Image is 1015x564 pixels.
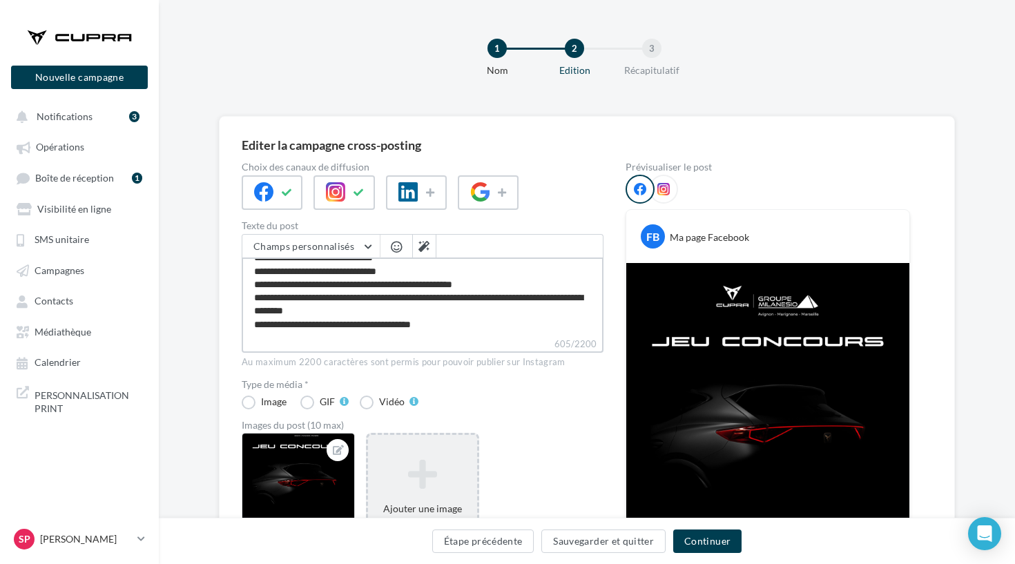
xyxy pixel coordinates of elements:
[8,134,151,159] a: Opérations
[35,172,114,184] span: Boîte de réception
[242,139,421,151] div: Editer la campagne cross-posting
[968,517,1001,550] div: Open Intercom Messenger
[242,235,380,258] button: Champs personnalisés
[242,380,603,389] label: Type de média *
[670,231,749,244] div: Ma page Facebook
[40,532,132,546] p: [PERSON_NAME]
[253,240,354,252] span: Champs personnalisés
[530,64,619,77] div: Edition
[673,529,742,553] button: Continuer
[320,397,335,407] div: GIF
[487,39,507,58] div: 1
[641,224,665,249] div: FB
[642,39,661,58] div: 3
[11,526,148,552] a: Sp [PERSON_NAME]
[8,319,151,344] a: Médiathèque
[8,196,151,221] a: Visibilité en ligne
[379,397,405,407] div: Vidéo
[11,66,148,89] button: Nouvelle campagne
[608,64,696,77] div: Récapitulatif
[242,221,603,231] label: Texte du post
[35,234,89,246] span: SMS unitaire
[35,264,84,276] span: Campagnes
[132,173,142,184] div: 1
[129,111,139,122] div: 3
[432,529,534,553] button: Étape précédente
[541,529,666,553] button: Sauvegarder et quitter
[8,380,151,421] a: PERSONNALISATION PRINT
[242,420,603,430] div: Images du post (10 max)
[8,257,151,282] a: Campagnes
[242,356,603,369] div: Au maximum 2200 caractères sont permis pour pouvoir publier sur Instagram
[242,162,603,172] label: Choix des canaux de diffusion
[261,397,287,407] div: Image
[242,337,603,353] label: 605/2200
[36,142,84,153] span: Opérations
[35,326,91,338] span: Médiathèque
[453,64,541,77] div: Nom
[35,295,73,307] span: Contacts
[35,357,81,369] span: Calendrier
[8,226,151,251] a: SMS unitaire
[19,532,30,546] span: Sp
[37,110,93,122] span: Notifications
[37,203,111,215] span: Visibilité en ligne
[626,162,910,172] div: Prévisualiser le post
[8,288,151,313] a: Contacts
[8,349,151,374] a: Calendrier
[35,386,142,416] span: PERSONNALISATION PRINT
[8,165,151,191] a: Boîte de réception1
[8,104,145,128] button: Notifications 3
[565,39,584,58] div: 2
